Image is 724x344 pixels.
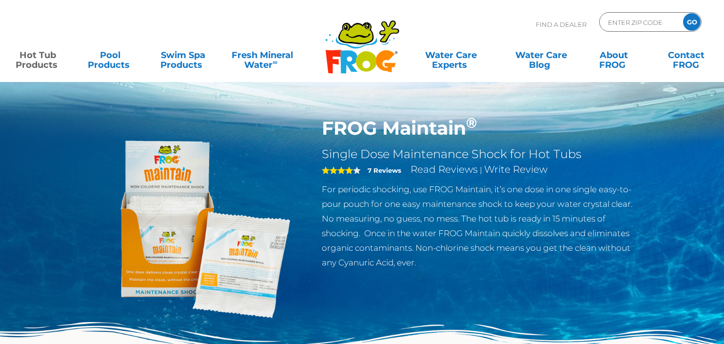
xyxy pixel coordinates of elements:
a: ContactFROG [658,45,714,65]
a: AboutFROG [586,45,642,65]
a: Swim SpaProducts [155,45,211,65]
span: | [480,165,482,175]
p: Find A Dealer [536,12,587,37]
a: Water CareBlog [513,45,569,65]
a: Fresh MineralWater∞ [227,45,298,65]
p: For periodic shocking, use FROG Maintain, it’s one dose in one single easy-to-pour pouch for one ... [322,182,640,270]
h1: FROG Maintain [322,117,640,140]
a: Hot TubProducts [10,45,66,65]
h2: Single Dose Maintenance Shock for Hot Tubs [322,147,640,162]
input: Zip Code Form [607,15,673,29]
span: 4 [322,166,353,174]
img: Frog_Maintain_Hero-2-v2.png [84,117,308,341]
a: Water CareExperts [405,45,497,65]
sup: ∞ [273,58,277,66]
a: Write Review [484,163,548,175]
a: Read Reviews [411,163,478,175]
strong: 7 Reviews [368,166,401,174]
input: GO [683,13,701,31]
sup: ® [466,114,477,131]
a: PoolProducts [82,45,139,65]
